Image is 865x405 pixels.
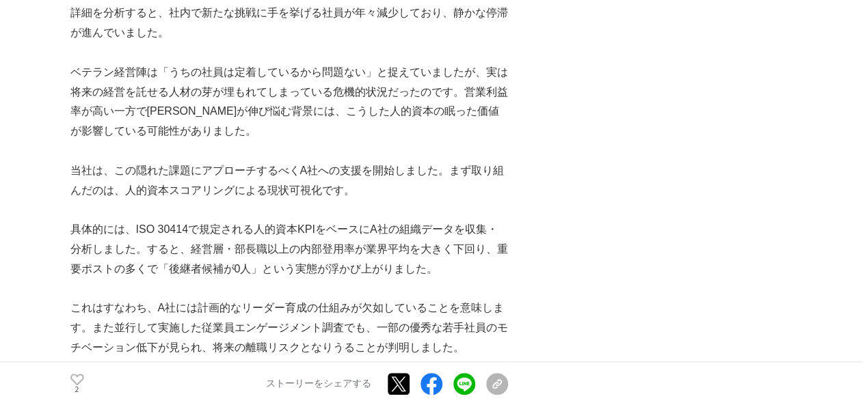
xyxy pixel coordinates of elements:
[70,161,508,201] p: 当社は、この隠れた課題にアプローチするべくA社への支援を開始しました。まず取り組んだのは、人的資本スコアリングによる現状可視化です。
[70,298,508,357] p: これはすなわち、A社には計画的なリーダー育成の仕組みが欠如していることを意味します。また並行して実施した従業員エンゲージメント調査でも、一部の優秀な若手社員のモチベーション低下が見られ、将来の離...
[70,63,508,141] p: ベテラン経営陣は「うちの社員は定着しているから問題ない」と捉えていましたが、実は将来の経営を託せる人材の芽が埋もれてしまっている危機的状況だったのです。営業利益率が高い一方で[PERSON_NA...
[70,220,508,279] p: 具体的には、ISO 30414で規定される人的資本KPIをベースにA社の組織データを収集・分析しました。すると、経営層・部長職以上の内部登用率が業界平均を大きく下回り、重要ポストの多くで「後継者...
[266,378,371,390] p: ストーリーをシェアする
[70,387,84,393] p: 2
